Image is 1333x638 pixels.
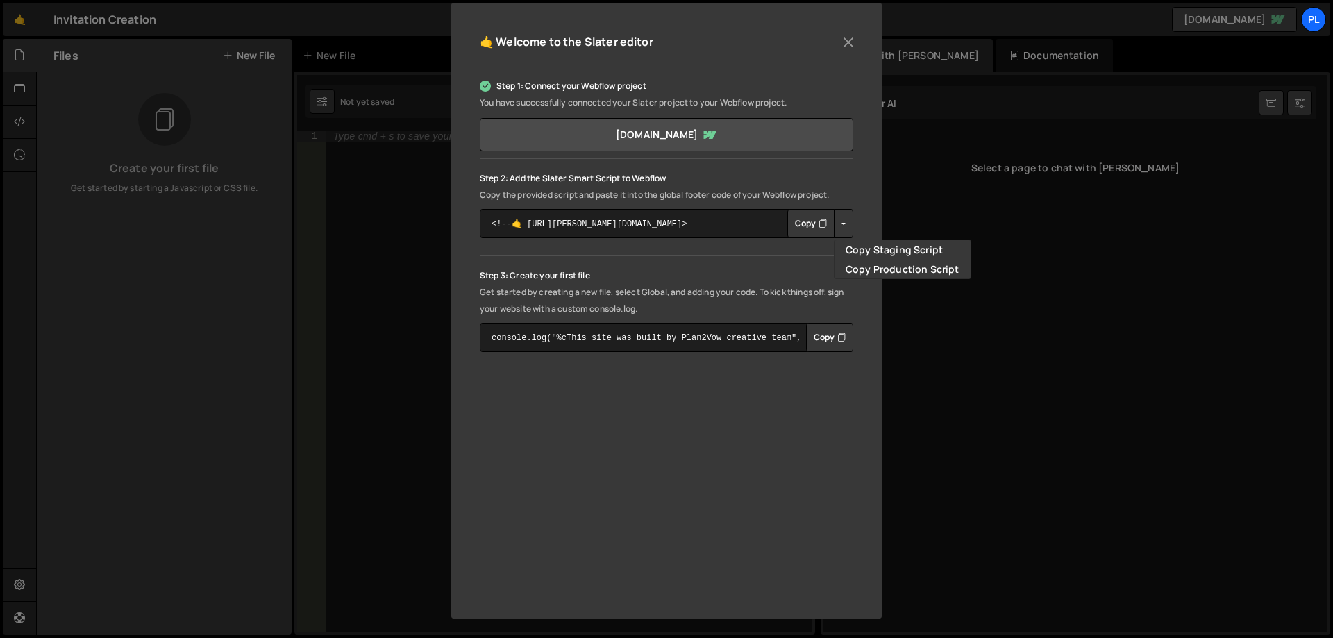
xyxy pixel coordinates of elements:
button: Close [838,32,859,53]
p: Step 2: Add the Slater Smart Script to Webflow [480,170,853,187]
h5: 🤙 Welcome to the Slater editor [480,31,653,53]
iframe: YouTube video player [480,383,853,594]
p: Step 1: Connect your Webflow project [480,78,853,94]
p: You have successfully connected your Slater project to your Webflow project. [480,94,853,111]
button: Copy [806,323,853,352]
p: Get started by creating a new file, select Global, and adding your code. To kick things off, sign... [480,284,853,317]
a: [DOMAIN_NAME] [480,118,853,151]
a: Copy Production Script [835,260,971,279]
button: Copy [787,209,835,238]
textarea: <!--🤙 [URL][PERSON_NAME][DOMAIN_NAME]> <script>document.addEventListener("DOMContentLoaded", func... [480,209,853,238]
p: Copy the provided script and paste it into the global footer code of your Webflow project. [480,187,853,203]
p: Step 3: Create your first file [480,267,853,284]
div: Button group with nested dropdown [806,323,853,352]
div: Button group with nested dropdown [787,209,853,238]
a: Copy Staging Script [835,240,971,260]
textarea: console.log("%cThis site was built by Plan2Vow creative team", "background:blue;color:#fff;paddin... [480,323,853,352]
a: Pl [1301,7,1326,32]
